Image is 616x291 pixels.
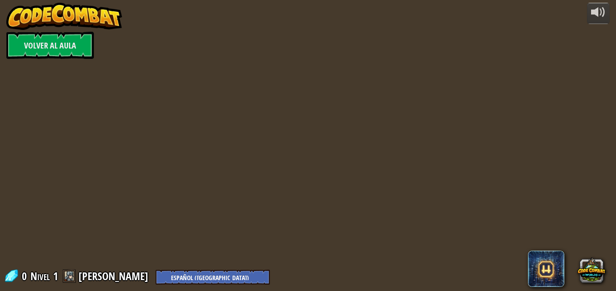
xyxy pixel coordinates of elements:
[577,256,606,284] button: CodeCombat Worlds on Roblox
[6,3,122,30] img: CodeCombat - Learn how to code by playing a game
[6,32,94,59] a: Volver al aula
[22,269,29,283] span: 0
[587,3,610,24] button: Ajustar el volúmen
[53,269,58,283] span: 1
[78,269,151,283] a: [PERSON_NAME]
[30,269,50,284] span: Nivel
[528,251,564,287] span: CodeCombat AI HackStack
